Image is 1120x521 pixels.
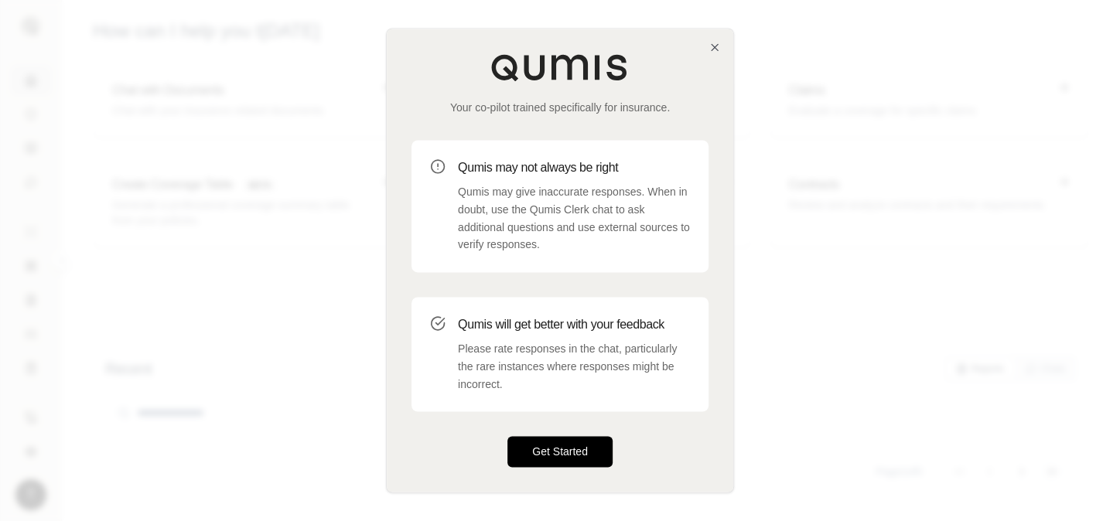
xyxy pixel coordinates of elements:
h3: Qumis may not always be right [458,158,690,177]
p: Please rate responses in the chat, particularly the rare instances where responses might be incor... [458,340,690,393]
img: Qumis Logo [490,53,630,81]
p: Qumis may give inaccurate responses. When in doubt, use the Qumis Clerk chat to ask additional qu... [458,183,690,254]
p: Your co-pilot trained specifically for insurance. [411,100,709,115]
h3: Qumis will get better with your feedback [458,315,690,334]
button: Get Started [507,437,613,468]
